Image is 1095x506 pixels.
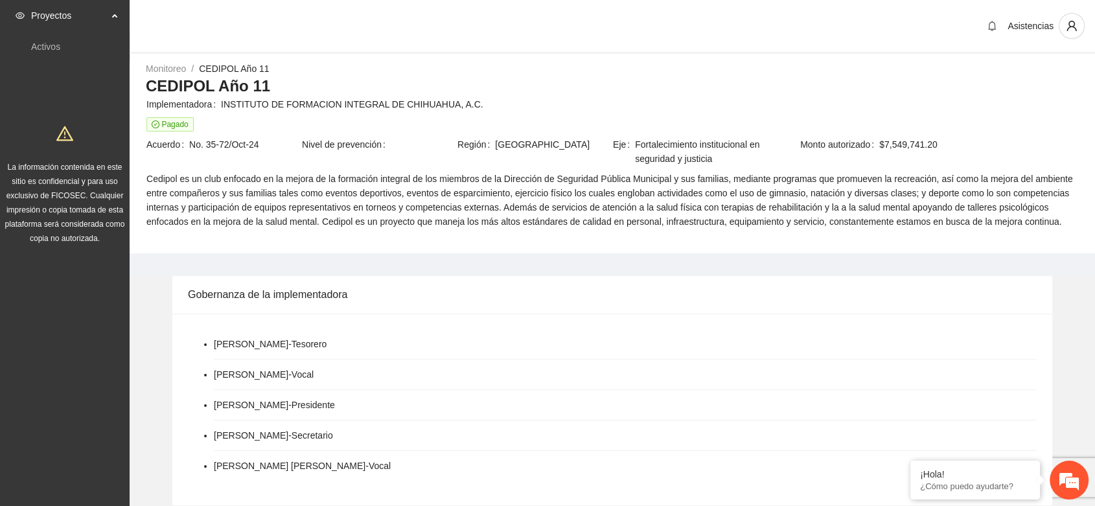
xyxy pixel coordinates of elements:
[1059,13,1085,39] button: user
[152,121,159,128] span: check-circle
[31,41,60,52] a: Activos
[56,125,73,142] span: warning
[5,163,125,243] span: La información contenida en este sitio es confidencial y para uso exclusivo de FICOSEC. Cualquier...
[214,337,327,351] li: [PERSON_NAME] - Tesorero
[146,63,186,74] a: Monitoreo
[31,3,108,29] span: Proyectos
[199,63,269,74] a: CEDIPOL Año 11
[214,398,335,412] li: [PERSON_NAME] - Presidente
[213,6,244,38] div: Minimizar ventana de chat en vivo
[189,137,301,152] span: No. 35-72/Oct-24
[879,137,1078,152] span: $7,549,741.20
[613,137,635,166] span: Eje
[221,97,1078,111] span: INSTITUTO DE FORMACION INTEGRAL DE CHIHUAHUA, A.C.
[1059,20,1084,32] span: user
[920,481,1030,491] p: ¿Cómo puedo ayudarte?
[982,16,1002,36] button: bell
[146,76,1079,97] h3: CEDIPOL Año 11
[191,63,194,74] span: /
[800,137,879,152] span: Monto autorizado
[457,137,495,152] span: Región
[146,172,1078,229] span: Cedipol es un club enfocado en la mejora de la formación integral de los miembros de la Dirección...
[16,11,25,20] span: eye
[635,137,767,166] span: Fortalecimiento institucional en seguridad y justicia
[146,97,221,111] span: Implementadora
[188,276,1037,313] div: Gobernanza de la implementadora
[146,137,189,152] span: Acuerdo
[982,21,1002,31] span: bell
[302,137,391,152] span: Nivel de prevención
[495,137,612,152] span: [GEOGRAPHIC_DATA]
[6,354,247,399] textarea: Escriba su mensaje y pulse “Intro”
[920,469,1030,479] div: ¡Hola!
[146,117,194,132] span: Pagado
[75,173,179,304] span: Estamos en línea.
[67,66,218,83] div: Chatee con nosotros ahora
[214,459,391,473] li: [PERSON_NAME] [PERSON_NAME] - Vocal
[1008,21,1054,31] span: Asistencias
[214,428,333,443] li: [PERSON_NAME] - Secretario
[214,367,314,382] li: [PERSON_NAME] - Vocal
